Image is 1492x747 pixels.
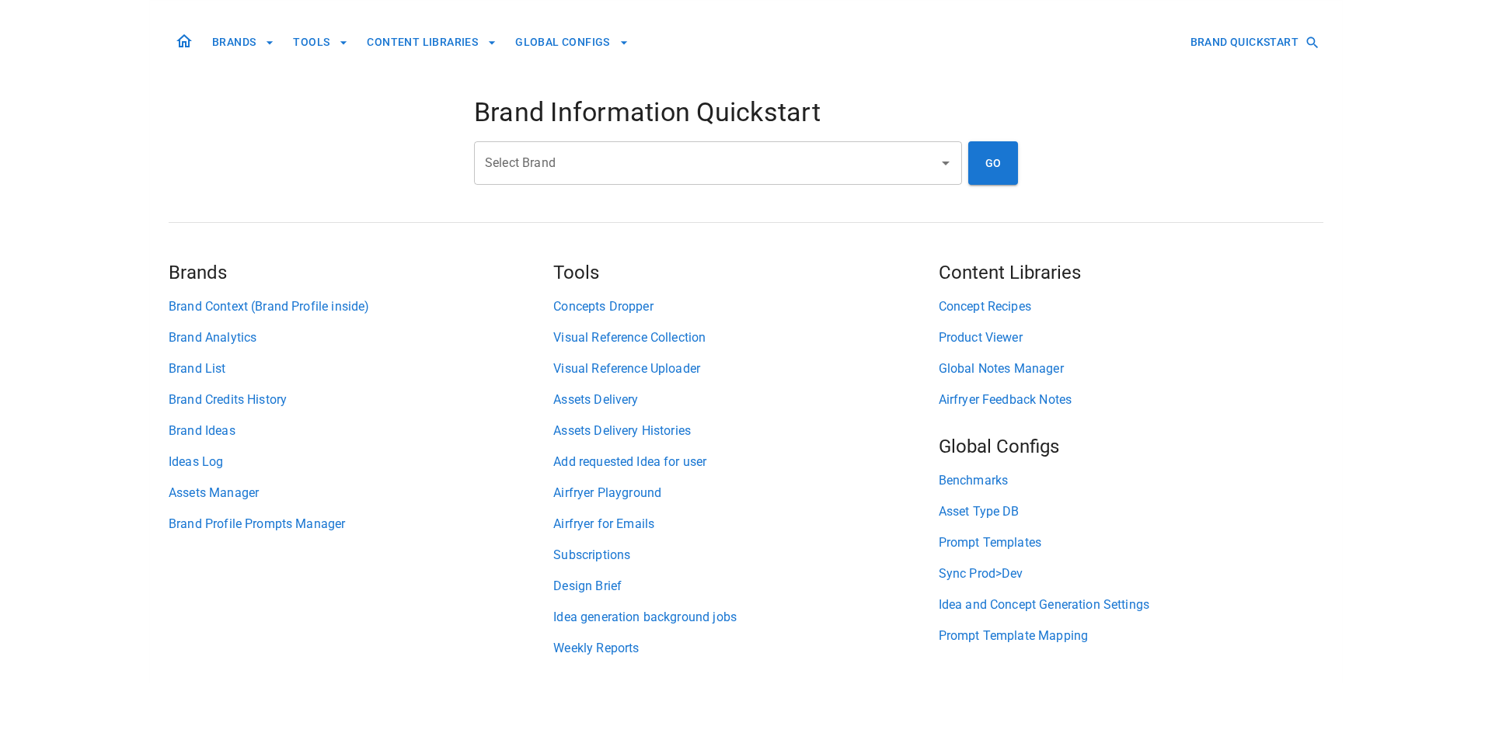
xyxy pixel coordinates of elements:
[939,434,1323,459] h5: Global Configs
[939,328,1323,347] a: Product Viewer
[939,360,1323,378] a: Global Notes Manager
[553,453,938,471] a: Add requested Idea for user
[206,28,281,57] button: BRANDS
[939,565,1323,583] a: Sync Prod>Dev
[939,596,1323,614] a: Idea and Concept Generation Settings
[474,96,1018,129] h4: Brand Information Quickstart
[361,28,503,57] button: CONTENT LIBRARIES
[553,422,938,440] a: Assets Delivery Histories
[287,28,354,57] button: TOOLS
[939,533,1323,552] a: Prompt Templates
[935,152,957,174] button: Open
[939,471,1323,490] a: Benchmarks
[169,360,553,378] a: Brand List
[553,484,938,502] a: Airfryer Playground
[169,260,553,285] h5: Brands
[553,639,938,658] a: Weekly Reports
[553,546,938,565] a: Subscriptions
[553,577,938,596] a: Design Brief
[939,391,1323,409] a: Airfryer Feedback Notes
[553,297,938,316] a: Concepts Dropper
[939,502,1323,521] a: Asset Type DB
[939,627,1323,645] a: Prompt Template Mapping
[553,328,938,347] a: Visual Reference Collection
[169,328,553,347] a: Brand Analytics
[1184,28,1323,57] button: BRAND QUICKSTART
[553,515,938,533] a: Airfryer for Emails
[553,360,938,378] a: Visual Reference Uploader
[169,515,553,533] a: Brand Profile Prompts Manager
[169,297,553,316] a: Brand Context (Brand Profile inside)
[553,260,938,285] h5: Tools
[169,484,553,502] a: Assets Manager
[509,28,635,57] button: GLOBAL CONFIGS
[553,391,938,409] a: Assets Delivery
[169,391,553,409] a: Brand Credits History
[169,453,553,471] a: Ideas Log
[553,608,938,627] a: Idea generation background jobs
[939,260,1323,285] h5: Content Libraries
[968,141,1018,185] button: GO
[169,422,553,440] a: Brand Ideas
[939,297,1323,316] a: Concept Recipes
